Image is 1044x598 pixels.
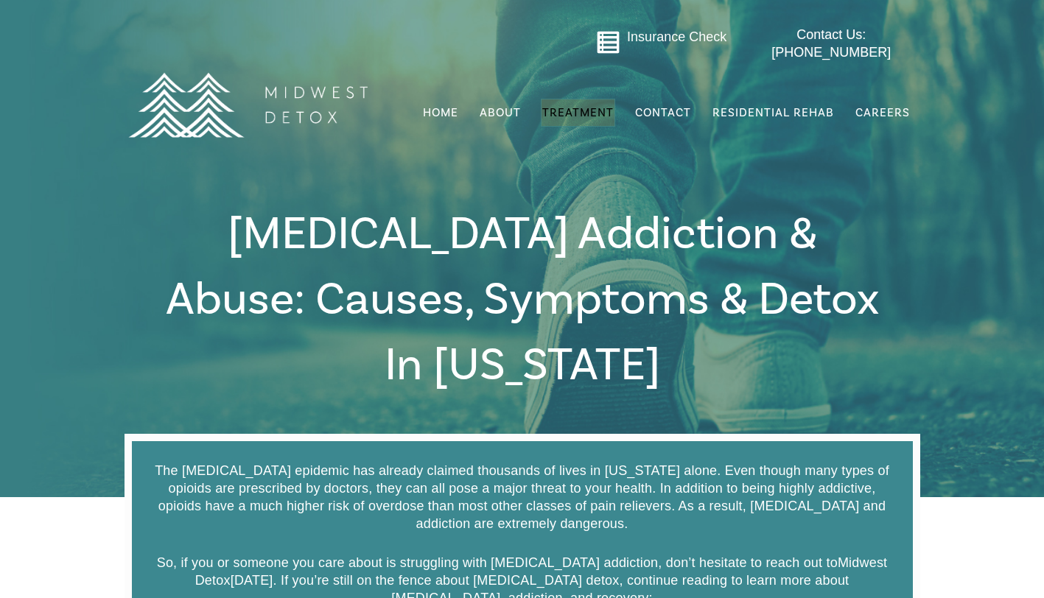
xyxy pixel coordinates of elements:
span: Treatment [542,107,614,119]
a: Contact [634,99,693,127]
a: Home [421,99,460,127]
span: Residential Rehab [712,105,834,120]
span: Home [423,105,458,120]
a: About [478,99,522,127]
span: About [480,107,521,119]
a: Residential Rehab [711,99,835,127]
span: [MEDICAL_DATA] Addiction & Abuse: Causes, Symptoms & Detox in [US_STATE] [166,205,879,395]
a: Insurance Check [627,29,726,44]
a: Contact Us: [PHONE_NUMBER] [743,27,920,61]
a: Treatment [541,99,615,127]
span: Careers [855,105,910,120]
a: Go to midwestdetox.com/message-form-page/ [596,30,620,60]
a: Careers [854,99,911,127]
a: Midwest Detox [195,555,888,588]
span: Contact [635,107,691,119]
span: Contact Us: [PHONE_NUMBER] [771,27,891,59]
p: The [MEDICAL_DATA] epidemic has already claimed thousands of lives in [US_STATE] alone. Even thou... [150,462,894,532]
img: MD Logo Horitzontal white-01 (1) (1) [119,41,376,169]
